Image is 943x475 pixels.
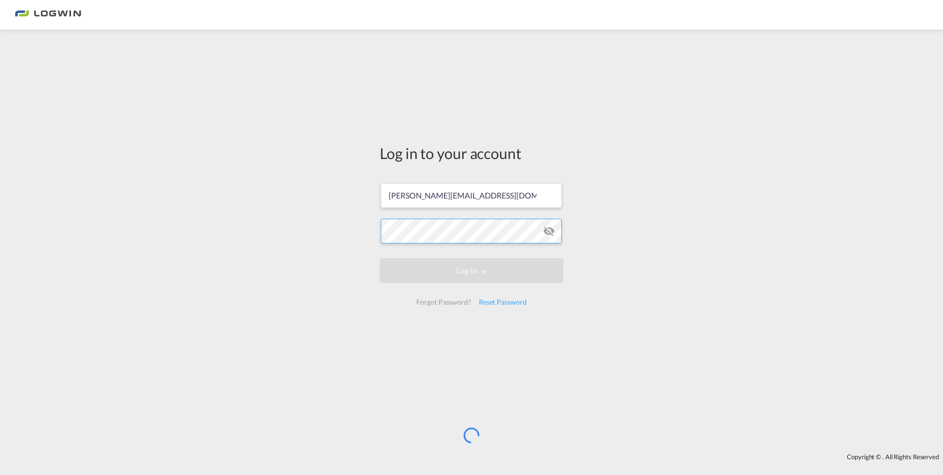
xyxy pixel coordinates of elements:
[543,225,555,237] md-icon: icon-eye-off
[475,293,531,311] div: Reset Password
[15,4,81,26] img: bc73a0e0d8c111efacd525e4c8ad7d32.png
[380,143,563,163] div: Log in to your account
[412,293,474,311] div: Forgot Password?
[380,258,563,283] button: LOGIN
[381,183,562,208] input: Enter email/phone number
